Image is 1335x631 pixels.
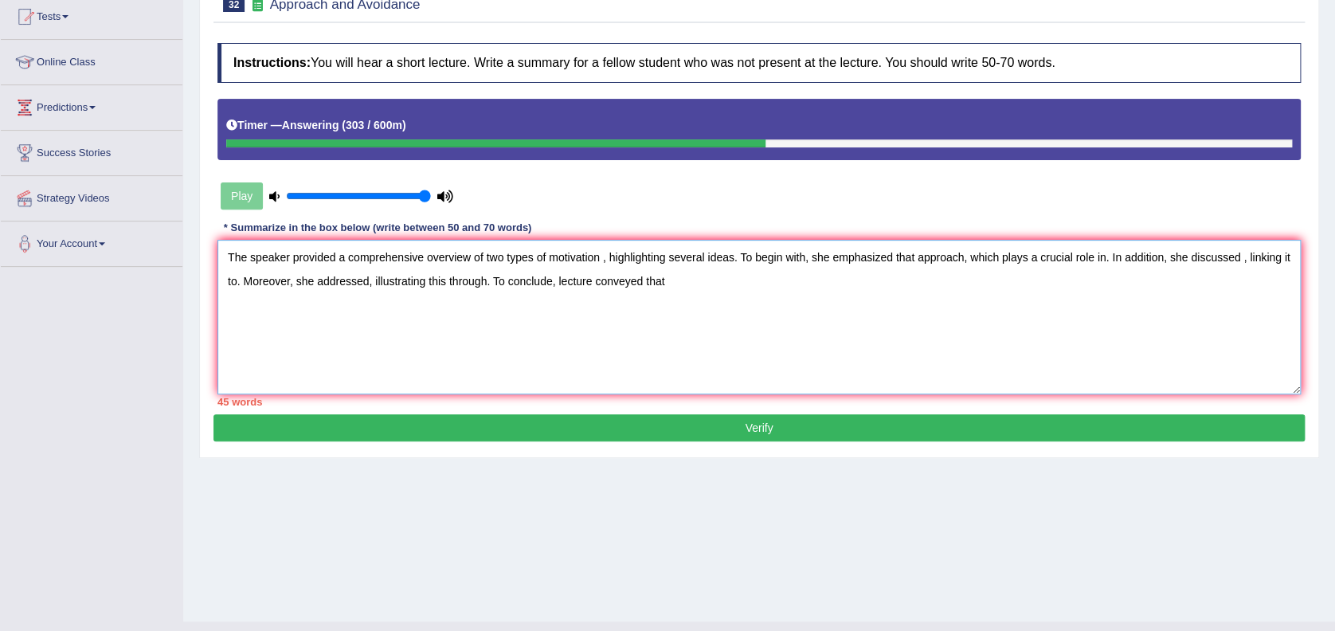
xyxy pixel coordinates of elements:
[217,43,1301,83] h4: You will hear a short lecture. Write a summary for a fellow student who was not present at the le...
[1,221,182,261] a: Your Account
[402,119,406,131] b: )
[217,220,538,235] div: * Summarize in the box below (write between 50 and 70 words)
[233,56,311,69] b: Instructions:
[346,119,402,131] b: 303 / 600m
[1,176,182,216] a: Strategy Videos
[213,414,1305,441] button: Verify
[342,119,346,131] b: (
[1,131,182,170] a: Success Stories
[1,85,182,125] a: Predictions
[1,40,182,80] a: Online Class
[282,119,339,131] b: Answering
[217,394,1301,410] div: 45 words
[226,120,405,131] h5: Timer —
